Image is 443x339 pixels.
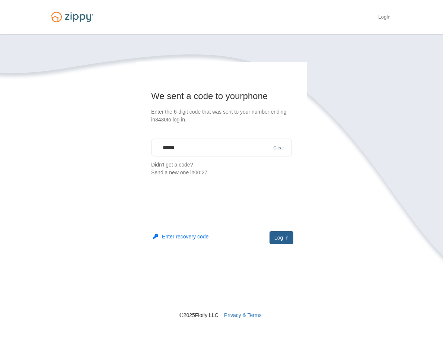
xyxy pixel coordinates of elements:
[224,312,262,318] a: Privacy & Terms
[151,90,292,102] h1: We sent a code to your phone
[151,108,292,124] p: Enter the 6-digit code that was sent to your number ending in 8430 to log in.
[47,8,98,26] img: Logo
[270,231,293,244] button: Log in
[378,14,391,22] a: Login
[271,145,286,152] button: Clear
[153,233,208,240] button: Enter recovery code
[47,274,396,319] nav: © 2025 Floify LLC
[151,161,292,177] p: Didn't get a code?
[151,169,292,177] div: Send a new one in 00:27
